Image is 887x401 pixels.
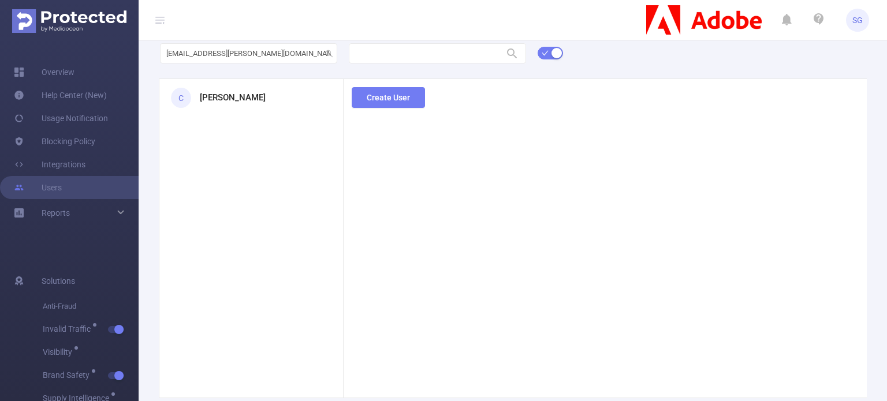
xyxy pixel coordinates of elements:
[43,371,94,379] span: Brand Safety
[200,91,266,104] h3: [PERSON_NAME]
[14,84,107,107] a: Help Center (New)
[325,50,333,58] i: icon: search
[43,348,76,356] span: Visibility
[14,176,62,199] a: Users
[12,9,126,33] img: Protected Media
[14,130,95,153] a: Blocking Policy
[43,295,139,318] span: Anti-Fraud
[42,269,75,293] span: Solutions
[542,50,549,57] i: icon: check
[42,208,70,218] span: Reports
[14,153,85,176] a: Integrations
[852,9,863,32] span: SG
[160,43,337,63] input: Search user...
[178,87,184,110] span: C
[14,61,74,84] a: Overview
[42,201,70,224] a: Reports
[14,107,108,130] a: Usage Notification
[352,87,425,108] button: Create User
[43,325,95,333] span: Invalid Traffic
